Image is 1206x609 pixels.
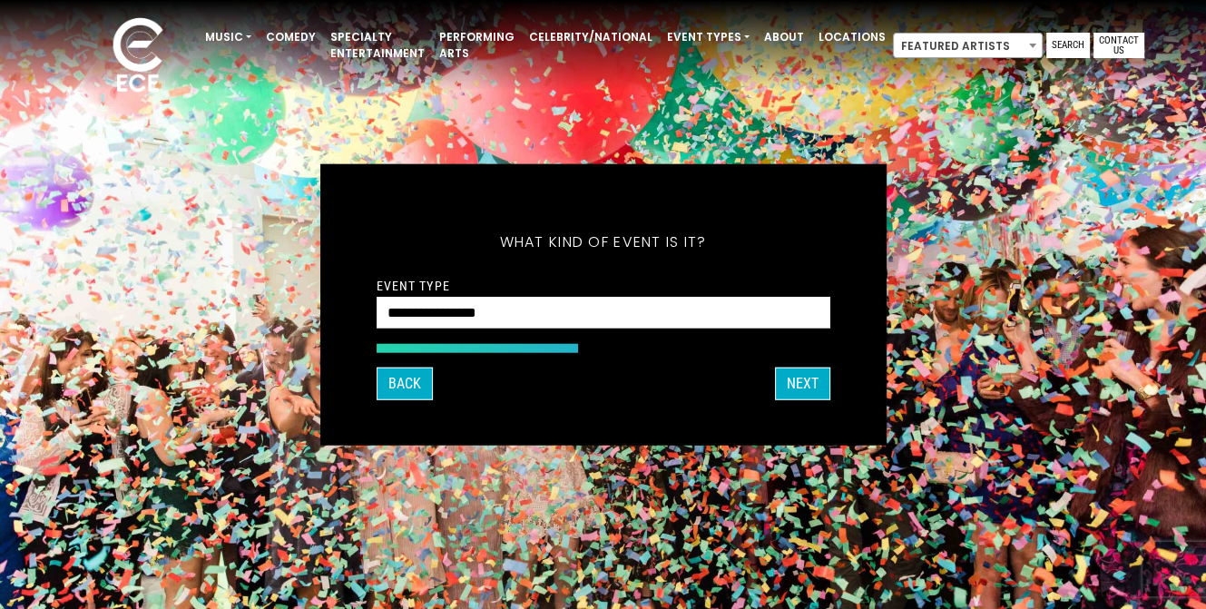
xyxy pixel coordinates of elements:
span: Featured Artists [894,34,1042,59]
a: Event Types [660,22,757,53]
a: Celebrity/National [522,22,660,53]
h5: What kind of event is it? [377,209,830,274]
a: Music [198,22,259,53]
img: ece_new_logo_whitev2-1.png [93,13,183,101]
a: Contact Us [1093,33,1144,58]
a: Specialty Entertainment [323,22,432,69]
label: Event Type [377,277,450,293]
a: Comedy [259,22,323,53]
a: Performing Arts [432,22,522,69]
button: Next [775,368,830,400]
a: Locations [811,22,893,53]
button: Back [377,368,433,400]
a: Search [1046,33,1090,58]
span: Featured Artists [893,33,1043,58]
a: About [757,22,811,53]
